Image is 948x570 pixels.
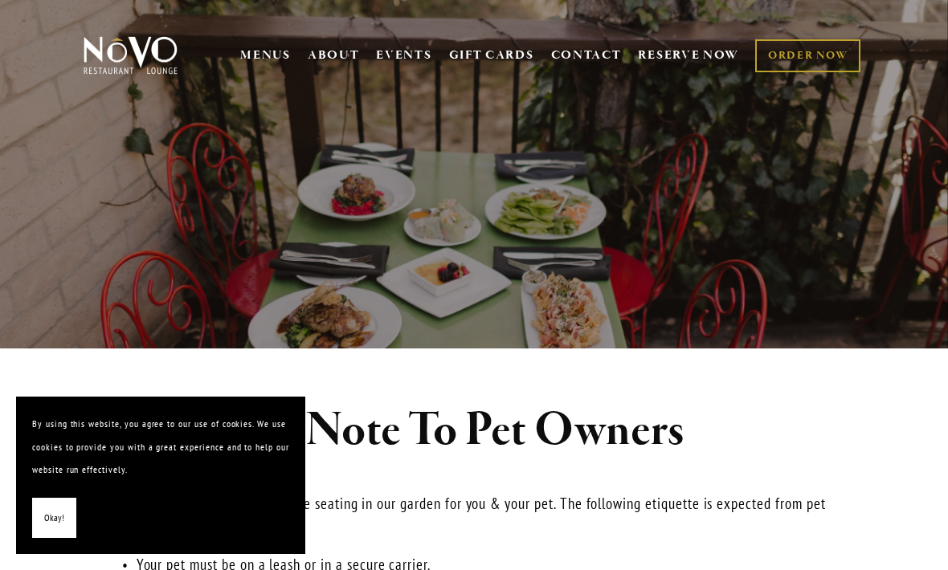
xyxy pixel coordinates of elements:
a: ORDER NOW [755,39,860,72]
a: MENUS [240,47,291,63]
section: Cookie banner [16,397,305,554]
img: Novo Restaurant &amp; Lounge [80,35,181,75]
a: ABOUT [308,47,360,63]
a: EVENTS [376,47,431,63]
a: GIFT CARDS [449,40,534,71]
a: RESERVE NOW [638,40,739,71]
p: We are happy to be able to provide seating in our garden for you & your pet. The following etique... [104,492,844,538]
button: Okay! [32,498,76,539]
h1: A Note To Pet Owners [104,405,844,457]
span: Okay! [44,507,64,530]
p: By using this website, you agree to our use of cookies. We use cookies to provide you with a grea... [32,413,289,482]
a: CONTACT [551,40,622,71]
